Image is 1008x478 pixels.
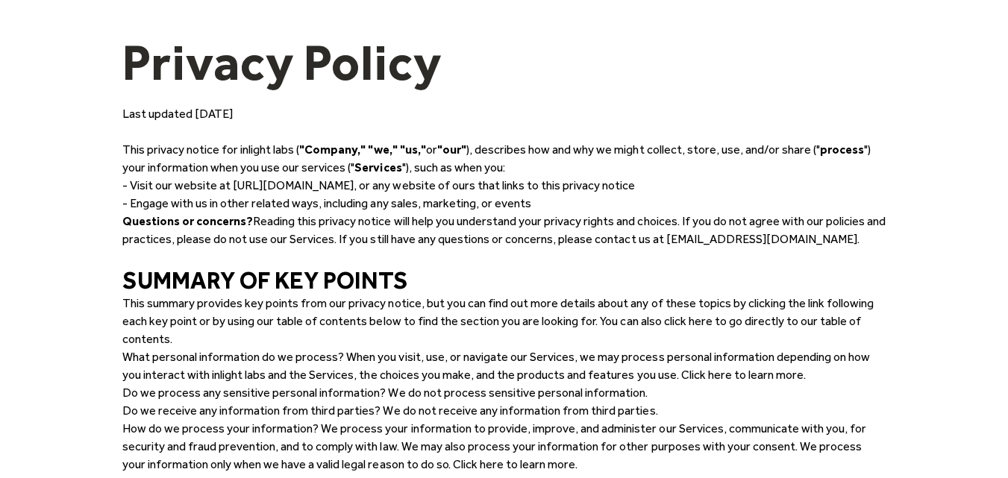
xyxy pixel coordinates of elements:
[122,348,886,384] p: What personal information do we process? When you visit, use, or navigate our Services, we may pr...
[122,248,886,266] p: ‍
[122,420,886,474] p: How do we process your information? We process your information to provide, improve, and administ...
[122,195,886,213] p: - Engage with us in other related ways, including any sales, marketing, or events
[122,32,886,105] h1: Privacy Policy
[122,214,253,228] strong: Questions or concerns?
[299,142,425,157] strong: "Company," "we," "us,"
[122,177,886,195] p: - Visit our website at [URL][DOMAIN_NAME], or any website of ours that links to this privacy notice
[122,123,886,141] p: ‍
[437,142,466,157] strong: "our"
[122,105,886,123] p: Last updated [DATE]
[122,141,886,177] p: This privacy notice for inlight labs ( or ), describes how and why we might collect, store, use, ...
[122,213,886,248] p: Reading this privacy notice will help you understand your privacy rights and choices. If you do n...
[122,384,886,402] p: Do we process any sensitive personal information? We do not process sensitive personal information.
[122,295,886,348] p: This summary provides key points from our privacy notice, but you can find out more details about...
[122,402,886,420] p: Do we receive any information from third parties? We do not receive any information from third pa...
[820,142,864,157] strong: process
[354,160,401,174] strong: Services
[122,266,886,295] h3: SUMMARY OF KEY POINTS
